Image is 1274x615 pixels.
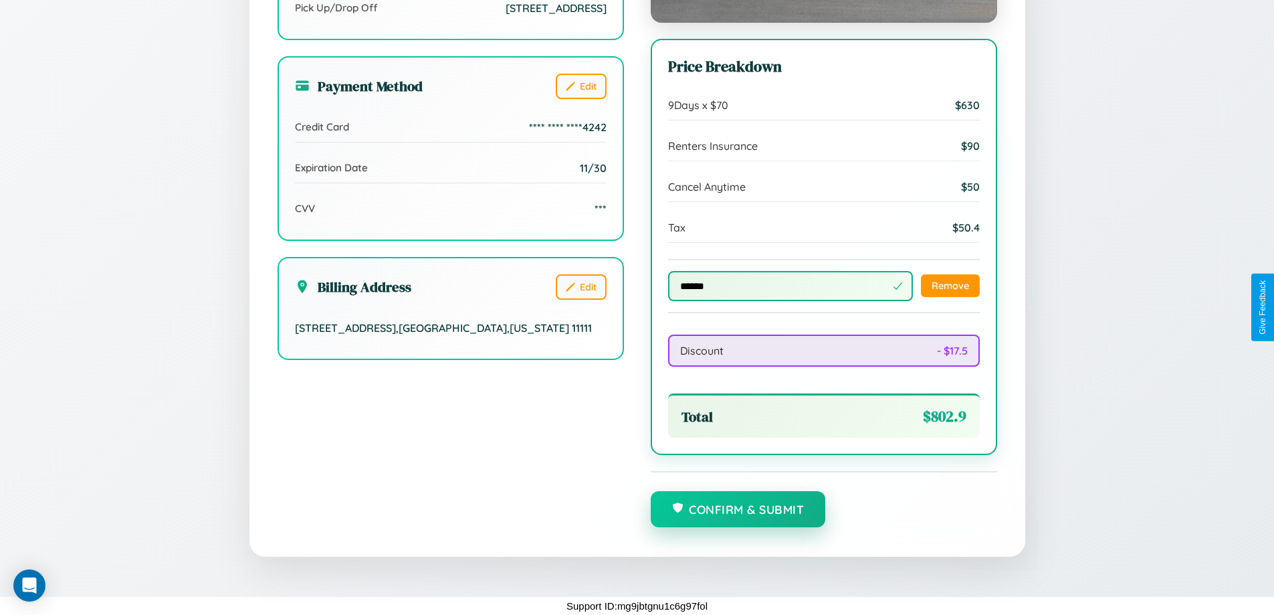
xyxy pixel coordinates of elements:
span: Pick Up/Drop Off [295,1,378,14]
button: Edit [556,74,607,99]
span: CVV [295,202,315,215]
h3: Billing Address [295,277,411,296]
span: $ 802.9 [923,406,966,427]
button: Edit [556,274,607,300]
span: $ 630 [955,98,980,112]
span: $ 90 [961,139,980,153]
span: Renters Insurance [668,139,758,153]
span: Tax [668,221,685,234]
span: 11/30 [580,161,607,175]
span: - $ 17.5 [937,344,968,357]
div: Open Intercom Messenger [13,569,45,602]
span: Total [681,407,713,426]
h3: Payment Method [295,76,423,96]
button: Confirm & Submit [651,491,826,527]
span: 9 Days x $ 70 [668,98,728,112]
button: Remove [921,274,980,297]
p: Support ID: mg9jbtgnu1c6g97fol [566,597,708,615]
span: Expiration Date [295,161,368,174]
span: $ 50.4 [952,221,980,234]
span: Cancel Anytime [668,180,746,193]
div: Give Feedback [1258,280,1267,335]
span: $ 50 [961,180,980,193]
span: [STREET_ADDRESS] , [GEOGRAPHIC_DATA] , [US_STATE] 11111 [295,321,592,335]
span: Credit Card [295,120,349,133]
span: Discount [680,344,724,357]
span: [STREET_ADDRESS] [506,1,607,15]
h3: Price Breakdown [668,56,980,77]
